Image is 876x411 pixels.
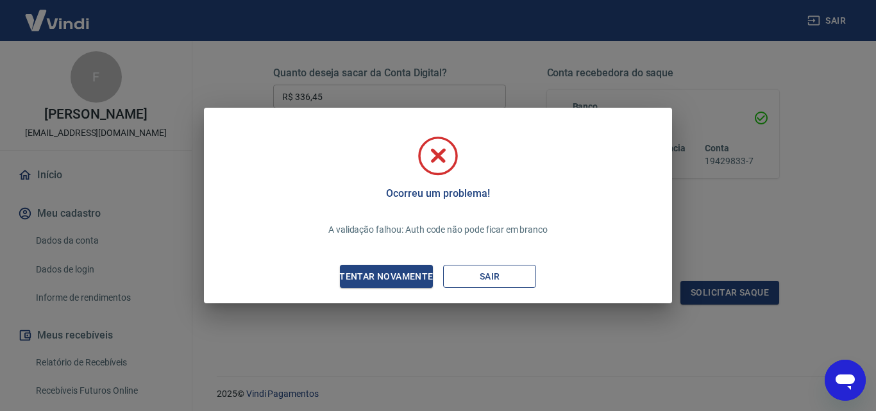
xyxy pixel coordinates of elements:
h5: Ocorreu um problema! [386,187,489,200]
button: Sair [443,265,536,289]
div: Tentar novamente [324,269,448,285]
button: Tentar novamente [340,265,433,289]
iframe: Botão para abrir a janela de mensagens [825,360,866,401]
p: A validação falhou: Auth code não pode ficar em branco [328,223,548,237]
